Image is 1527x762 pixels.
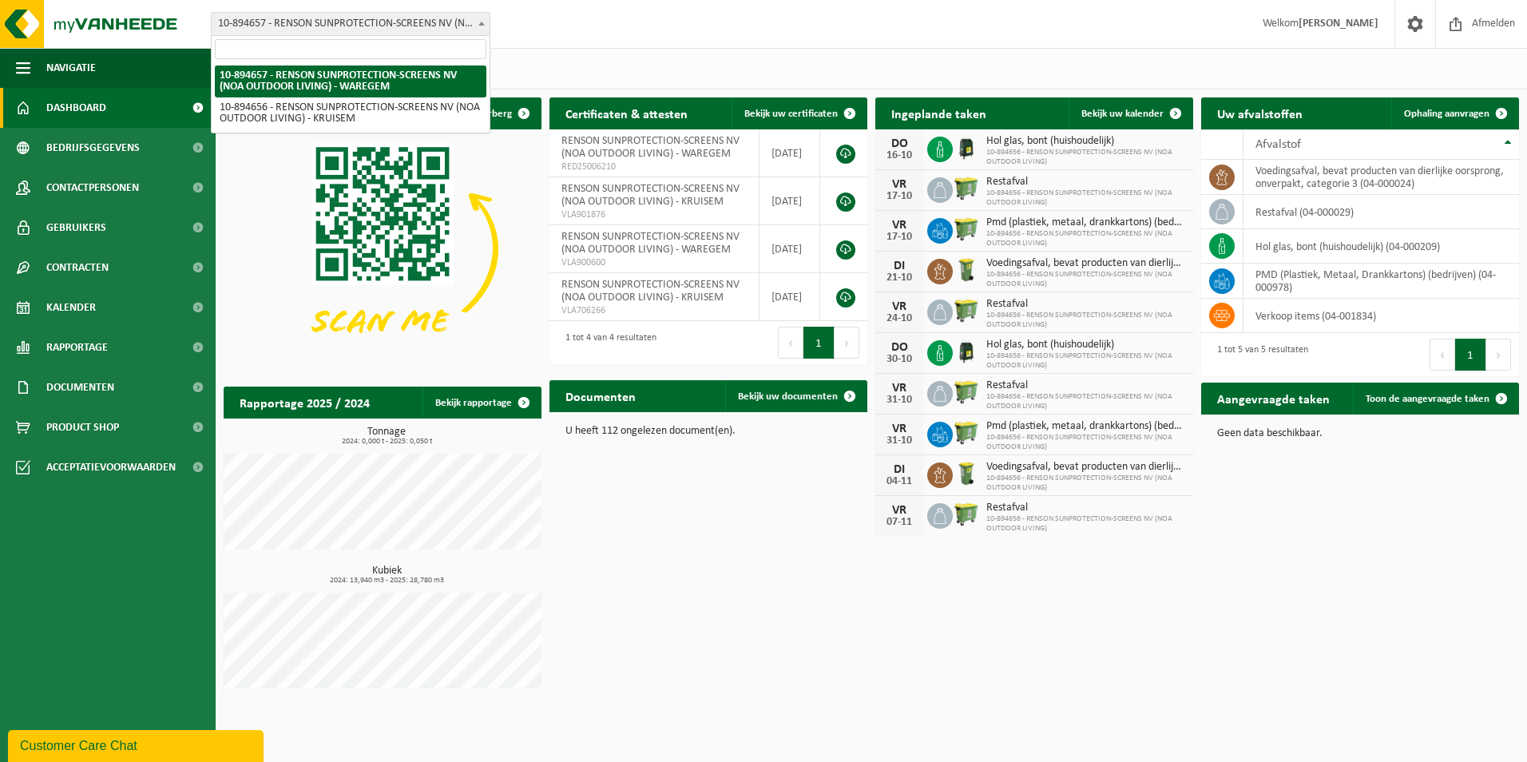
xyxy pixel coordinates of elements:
[986,135,1185,148] span: Hol glas, bont (huishoudelijk)
[883,463,915,476] div: DI
[561,231,740,256] span: RENSON SUNPROTECTION-SCREENS NV (NOA OUTDOOR LIVING) - WAREGEM
[422,387,540,419] a: Bekijk rapportage
[986,392,1185,411] span: 10-894656 - RENSON SUNPROTECTION-SCREENS NV (NOA OUTDOOR LIVING)
[1366,394,1489,404] span: Toon de aangevraagde taken
[1243,229,1519,264] td: hol glas, bont (huishoudelijk) (04-000209)
[1201,383,1346,414] h2: Aangevraagde taken
[232,427,541,446] h3: Tonnage
[986,433,1185,452] span: 10-894656 - RENSON SUNPROTECTION-SCREENS NV (NOA OUTDOOR LIVING)
[46,48,96,88] span: Navigatie
[744,109,838,119] span: Bekijk uw certificaten
[986,502,1185,514] span: Restafval
[986,351,1185,371] span: 10-894656 - RENSON SUNPROTECTION-SCREENS NV (NOA OUTDOOR LIVING)
[1255,138,1301,151] span: Afvalstof
[1243,160,1519,195] td: voedingsafval, bevat producten van dierlijke oorsprong, onverpakt, categorie 3 (04-000024)
[883,476,915,487] div: 04-11
[1217,428,1503,439] p: Geen data beschikbaar.
[760,177,820,225] td: [DATE]
[549,380,652,411] h2: Documenten
[986,270,1185,289] span: 10-894656 - RENSON SUNPROTECTION-SCREENS NV (NOA OUTDOOR LIVING)
[738,391,838,402] span: Bekijk uw documenten
[549,97,704,129] h2: Certificaten & attesten
[232,566,541,585] h3: Kubiek
[561,135,740,160] span: RENSON SUNPROTECTION-SCREENS NV (NOA OUTDOOR LIVING) - WAREGEM
[561,161,747,173] span: RED25006210
[953,460,980,487] img: WB-0140-HPE-GN-50
[883,395,915,406] div: 31-10
[883,191,915,202] div: 17-10
[1243,195,1519,229] td: restafval (04-000029)
[986,514,1185,534] span: 10-894656 - RENSON SUNPROTECTION-SCREENS NV (NOA OUTDOOR LIVING)
[986,379,1185,392] span: Restafval
[835,327,859,359] button: Next
[1081,109,1164,119] span: Bekijk uw kalender
[477,109,512,119] span: Verberg
[986,298,1185,311] span: Restafval
[561,183,740,208] span: RENSON SUNPROTECTION-SCREENS NV (NOA OUTDOOR LIVING) - KRUISEM
[986,189,1185,208] span: 10-894656 - RENSON SUNPROTECTION-SCREENS NV (NOA OUTDOOR LIVING)
[1201,97,1319,129] h2: Uw afvalstoffen
[986,257,1185,270] span: Voedingsafval, bevat producten van dierlijke oorsprong, onverpakt, categorie 3
[464,97,540,129] button: Verberg
[803,327,835,359] button: 1
[986,474,1185,493] span: 10-894656 - RENSON SUNPROTECTION-SCREENS NV (NOA OUTDOOR LIVING)
[732,97,866,129] a: Bekijk uw certificaten
[8,727,267,762] iframe: chat widget
[46,288,96,327] span: Kalender
[1404,109,1489,119] span: Ophaling aanvragen
[1299,18,1378,30] strong: [PERSON_NAME]
[953,175,980,202] img: WB-0660-HPE-GN-50
[561,279,740,304] span: RENSON SUNPROTECTION-SCREENS NV (NOA OUTDOOR LIVING) - KRUISEM
[215,97,486,129] li: 10-894656 - RENSON SUNPROTECTION-SCREENS NV (NOA OUTDOOR LIVING) - KRUISEM
[212,13,490,35] span: 10-894657 - RENSON SUNPROTECTION-SCREENS NV (NOA OUTDOOR LIVING) - WAREGEM
[46,407,119,447] span: Product Shop
[224,387,386,418] h2: Rapportage 2025 / 2024
[1391,97,1517,129] a: Ophaling aanvragen
[46,208,106,248] span: Gebruikers
[561,256,747,269] span: VLA900600
[986,339,1185,351] span: Hol glas, bont (huishoudelijk)
[561,304,747,317] span: VLA706266
[1243,264,1519,299] td: PMD (Plastiek, Metaal, Drankkartons) (bedrijven) (04-000978)
[953,338,980,365] img: CR-HR-1C-1000-PES-01
[725,380,866,412] a: Bekijk uw documenten
[883,435,915,446] div: 31-10
[215,65,486,97] li: 10-894657 - RENSON SUNPROTECTION-SCREENS NV (NOA OUTDOOR LIVING) - WAREGEM
[986,148,1185,167] span: 10-894656 - RENSON SUNPROTECTION-SCREENS NV (NOA OUTDOOR LIVING)
[565,426,851,437] p: U heeft 112 ongelezen document(en).
[46,447,176,487] span: Acceptatievoorwaarden
[1069,97,1192,129] a: Bekijk uw kalender
[760,273,820,321] td: [DATE]
[232,577,541,585] span: 2024: 13,940 m3 - 2025: 28,780 m3
[953,297,980,324] img: WB-0660-HPE-GN-50
[1455,339,1486,371] button: 1
[953,419,980,446] img: WB-0660-HPE-GN-50
[46,367,114,407] span: Documenten
[875,97,1002,129] h2: Ingeplande taken
[883,313,915,324] div: 24-10
[883,341,915,354] div: DO
[1209,337,1308,372] div: 1 tot 5 van 5 resultaten
[883,137,915,150] div: DO
[883,232,915,243] div: 17-10
[883,423,915,435] div: VR
[760,129,820,177] td: [DATE]
[1486,339,1511,371] button: Next
[778,327,803,359] button: Previous
[561,208,747,221] span: VLA901876
[953,501,980,528] img: WB-0660-HPE-GN-50
[46,88,106,128] span: Dashboard
[1430,339,1455,371] button: Previous
[760,225,820,273] td: [DATE]
[953,256,980,284] img: WB-0140-HPE-GN-50
[1353,383,1517,415] a: Toon de aangevraagde taken
[883,354,915,365] div: 30-10
[986,420,1185,433] span: Pmd (plastiek, metaal, drankkartons) (bedrijven)
[883,504,915,517] div: VR
[46,327,108,367] span: Rapportage
[986,216,1185,229] span: Pmd (plastiek, metaal, drankkartons) (bedrijven)
[883,178,915,191] div: VR
[883,150,915,161] div: 16-10
[953,134,980,161] img: CR-HR-1C-1000-PES-01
